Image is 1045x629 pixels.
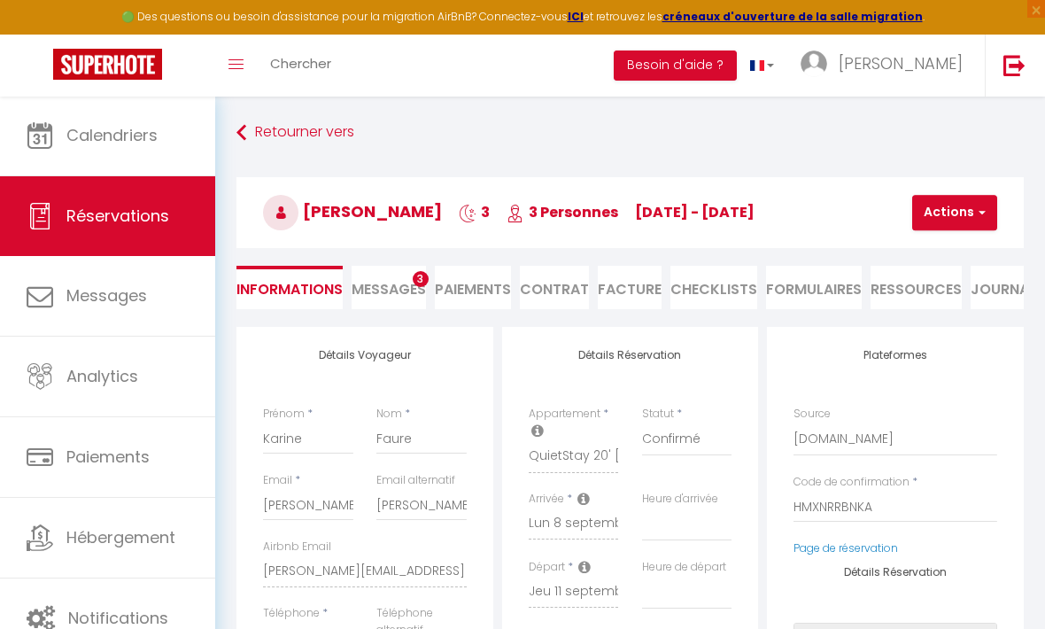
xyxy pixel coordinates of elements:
[66,124,158,146] span: Calendriers
[568,9,584,24] a: ICI
[263,406,305,423] label: Prénom
[520,266,589,309] li: Contrat
[642,559,726,576] label: Heure de départ
[236,117,1024,149] a: Retourner vers
[971,266,1036,309] li: Journal
[53,49,162,80] img: Super Booking
[66,365,138,387] span: Analytics
[529,491,564,508] label: Arrivée
[352,279,426,299] span: Messages
[766,266,862,309] li: FORMULAIRES
[839,52,963,74] span: [PERSON_NAME]
[263,605,320,622] label: Téléphone
[670,266,757,309] li: CHECKLISTS
[529,559,565,576] label: Départ
[871,266,962,309] li: Ressources
[614,50,737,81] button: Besoin d'aide ?
[376,472,455,489] label: Email alternatif
[66,446,150,468] span: Paiements
[598,266,662,309] li: Facture
[529,349,732,361] h4: Détails Réservation
[376,406,402,423] label: Nom
[787,35,985,97] a: ... [PERSON_NAME]
[529,406,600,423] label: Appartement
[66,526,175,548] span: Hébergement
[912,195,997,230] button: Actions
[642,406,674,423] label: Statut
[263,349,467,361] h4: Détails Voyageur
[459,202,490,222] span: 3
[66,284,147,307] span: Messages
[270,54,331,73] span: Chercher
[801,50,827,77] img: ...
[257,35,344,97] a: Chercher
[642,491,718,508] label: Heure d'arrivée
[435,266,511,309] li: Paiements
[793,349,997,361] h4: Plateformes
[793,406,831,423] label: Source
[507,202,618,222] span: 3 Personnes
[1003,54,1026,76] img: logout
[793,474,910,491] label: Code de confirmation
[14,7,67,60] button: Ouvrir le widget de chat LiveChat
[635,202,755,222] span: [DATE] - [DATE]
[793,566,997,579] h4: Détails Réservation
[66,205,169,227] span: Réservations
[263,200,442,222] span: [PERSON_NAME]
[413,271,429,287] span: 3
[793,540,898,555] a: Page de réservation
[68,607,168,629] span: Notifications
[662,9,923,24] a: créneaux d'ouverture de la salle migration
[263,539,331,555] label: Airbnb Email
[263,472,292,489] label: Email
[236,266,343,309] li: Informations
